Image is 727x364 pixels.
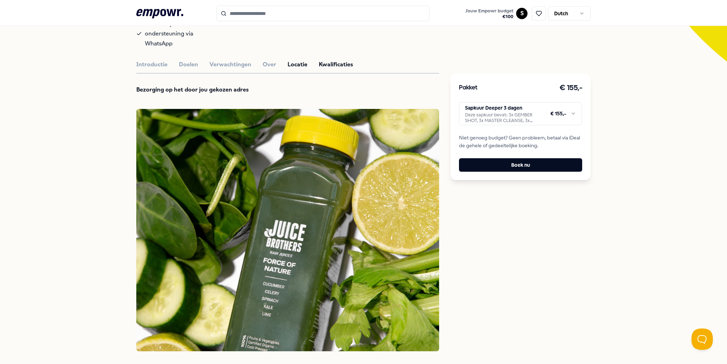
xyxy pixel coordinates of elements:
span: Jouw Empowr budget [465,8,513,14]
h3: € 155,- [559,82,583,94]
button: Doelen [179,60,198,69]
iframe: Help Scout Beacon - Open [692,329,713,350]
span: € 100 [465,14,513,20]
span: Niet genoeg budget? Geen probleem, betaal via iDeal de gehele of gedeeltelijke boeking. [459,134,582,150]
button: Locatie [288,60,307,69]
h3: Pakket [459,83,477,93]
a: Jouw Empowr budget€100 [463,6,516,21]
button: Verwachtingen [209,60,251,69]
button: Over [263,60,276,69]
button: Jouw Empowr budget€100 [464,7,515,21]
span: Persoonlijke ondersteuning via WhatsApp [145,19,201,49]
button: Kwalificaties [319,60,353,69]
input: Search for products, categories or subcategories [217,6,430,21]
button: Introductie [136,60,168,69]
button: S [516,8,528,19]
img: Product Image [136,109,439,351]
button: Boek nu [459,158,582,172]
strong: Bezorging op het door jou gekozen adres [136,86,249,93]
